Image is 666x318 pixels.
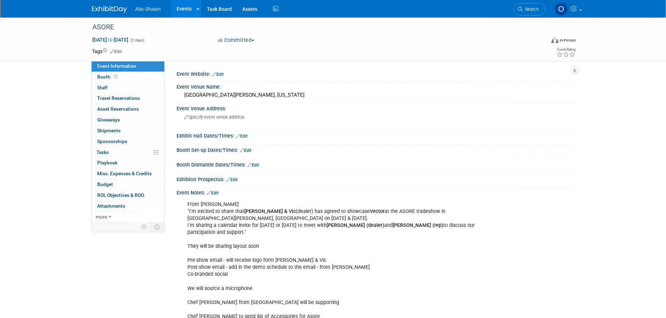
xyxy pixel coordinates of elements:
[177,145,574,154] div: Booth Set-up Dates/Times:
[92,93,164,104] a: Travel Reservations
[92,61,164,72] a: Event Information
[96,214,107,220] span: more
[244,208,296,214] b: [PERSON_NAME] & Vic
[240,148,251,153] a: Edit
[135,6,161,12] span: Alto-Shaam
[97,203,125,209] span: Attachments
[327,222,384,228] b: [PERSON_NAME] (dealer)
[177,103,574,112] div: Event Venue Address:
[177,69,574,78] div: Event Website:
[107,37,114,43] span: to
[184,114,244,120] span: Specify event venue address
[177,131,574,140] div: Exhibit Hall Dates/Times:
[92,158,164,168] a: Playbook
[92,72,164,82] a: Booth
[559,38,576,43] div: In-Person
[92,83,164,93] a: Staff
[97,74,119,80] span: Booth
[226,177,238,182] a: Edit
[92,48,122,55] td: Tags
[92,147,164,158] a: Tasks
[177,160,574,169] div: Booth Dismantle Dates/Times:
[92,190,164,201] a: ROI, Objectives & ROO
[97,192,144,198] span: ROI, Objectives & ROO
[92,37,129,43] span: [DATE] [DATE]
[207,191,219,195] a: Edit
[97,85,108,90] span: Staff
[97,117,120,123] span: Giveaways
[182,90,569,101] div: [GEOGRAPHIC_DATA][PERSON_NAME], [US_STATE]
[236,134,248,139] a: Edit
[215,37,257,44] button: Committed
[97,139,127,144] span: Sponsorships
[92,126,164,136] a: Shipments
[110,49,122,54] a: Edit
[554,2,568,16] img: Olivia Strasser
[177,174,574,183] div: Exhibitor Prospectus:
[92,115,164,125] a: Giveaways
[138,222,150,231] td: Personalize Event Tab Strip
[90,21,535,34] div: ASORE
[248,163,259,168] a: Edit
[557,48,575,51] div: Event Rating
[150,222,164,231] td: Toggle Event Tabs
[92,212,164,222] a: more
[92,104,164,114] a: Asset Reservations
[92,169,164,179] a: Misc. Expenses & Credits
[97,106,139,112] span: Asset Reservations
[92,6,127,13] img: ExhibitDay
[96,149,109,155] span: Tasks
[504,36,576,47] div: Event Format
[523,7,539,12] span: Search
[130,38,144,43] span: (2 days)
[92,136,164,147] a: Sponsorships
[112,74,119,79] span: Booth not reserved yet
[97,95,140,101] span: Travel Reservations
[393,222,443,228] b: [PERSON_NAME] (rep)
[97,182,113,187] span: Budget
[212,72,224,77] a: Edit
[92,179,164,190] a: Budget
[177,187,574,197] div: Event Notes:
[92,201,164,212] a: Attachments
[97,160,117,165] span: Playbook
[513,3,545,15] a: Search
[370,208,385,214] b: Vector
[177,82,574,90] div: Event Venue Name:
[97,171,152,176] span: Misc. Expenses & Credits
[551,37,558,43] img: Format-Inperson.png
[97,63,136,69] span: Event Information
[97,128,121,133] span: Shipments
